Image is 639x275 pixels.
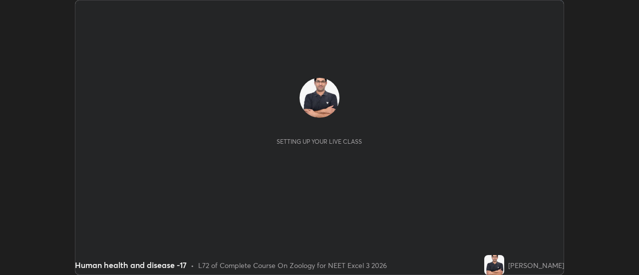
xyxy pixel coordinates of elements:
div: Setting up your live class [277,138,362,145]
img: 2fec1a48125546c298987ccd91524ada.jpg [484,255,504,275]
img: 2fec1a48125546c298987ccd91524ada.jpg [300,78,339,118]
div: • [191,260,194,271]
div: L72 of Complete Course On Zoology for NEET Excel 3 2026 [198,260,387,271]
div: [PERSON_NAME] [508,260,564,271]
div: Human health and disease -17 [75,259,187,271]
